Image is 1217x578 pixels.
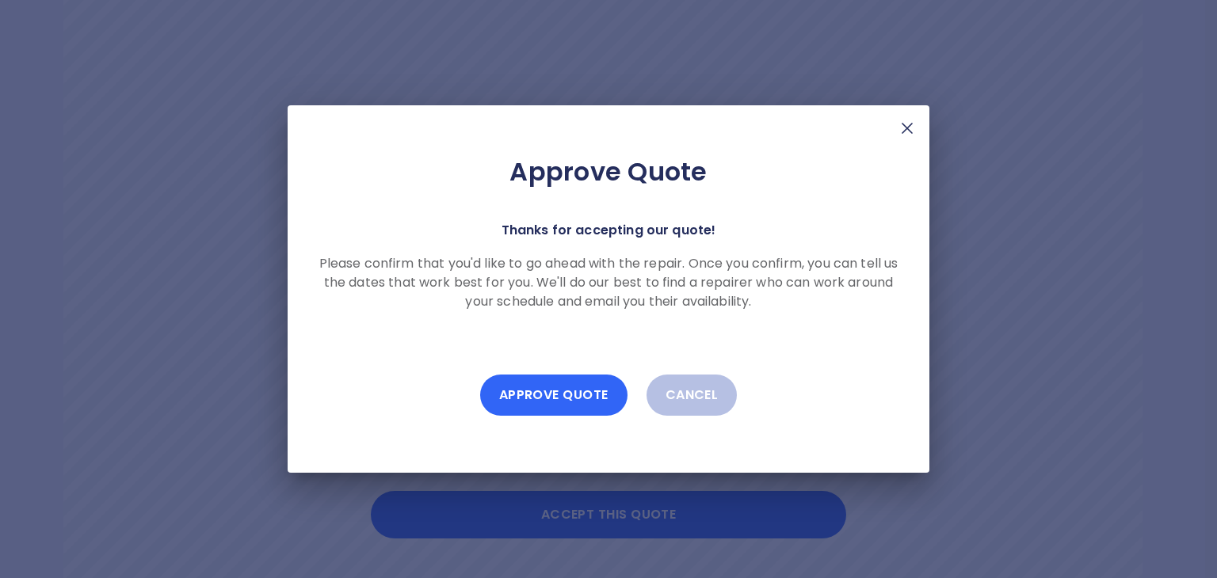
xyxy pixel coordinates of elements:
img: X Mark [898,119,917,138]
button: Approve Quote [480,375,628,416]
button: Cancel [647,375,738,416]
p: Thanks for accepting our quote! [502,219,716,241]
h2: Approve Quote [313,156,904,188]
p: Please confirm that you'd like to go ahead with the repair. Once you confirm, you can tell us the... [313,254,904,311]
